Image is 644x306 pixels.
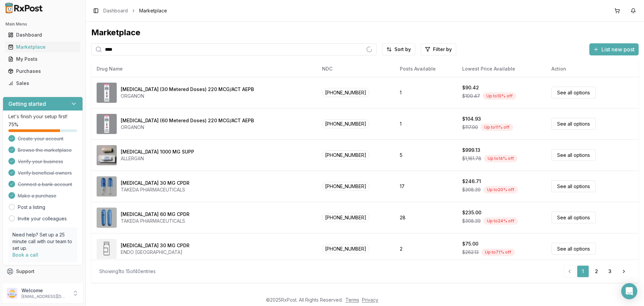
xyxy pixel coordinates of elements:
[589,43,639,55] button: List new post
[551,118,596,130] a: See all options
[462,155,481,162] span: $1,161.78
[8,80,77,87] div: Sales
[121,117,254,124] div: [MEDICAL_DATA] (60 Metered Doses) 220 MCG/ACT AEPB
[394,77,457,108] td: 1
[394,233,457,264] td: 2
[16,280,39,287] span: Feedback
[604,265,616,277] a: 3
[18,181,72,188] span: Connect a bank account
[322,182,369,191] span: [PHONE_NUMBER]
[18,158,63,165] span: Verify your business
[12,231,73,252] p: Need help? Set up a 25 minute call with our team to set up.
[577,265,589,277] a: 1
[8,56,77,62] div: My Posts
[462,241,478,247] div: $75.00
[3,3,46,13] img: RxPost Logo
[551,149,596,161] a: See all options
[394,139,457,171] td: 5
[97,114,117,134] img: Asmanex (60 Metered Doses) 220 MCG/ACT AEPB
[317,61,394,77] th: NDC
[18,215,67,222] a: Invite your colleagues
[362,297,378,303] a: Privacy
[394,171,457,202] td: 17
[590,265,602,277] a: 2
[12,252,38,258] a: Book a call
[8,121,18,128] span: 75 %
[5,77,80,89] a: Sales
[121,242,190,249] div: [MEDICAL_DATA] 30 MG CPDR
[121,86,254,93] div: [MEDICAL_DATA] (30 Metered Doses) 220 MCG/ACT AEPB
[103,7,167,14] nav: breadcrumb
[394,61,457,77] th: Posts Available
[589,47,639,53] a: List new post
[91,61,317,77] th: Drug Name
[121,211,190,218] div: [MEDICAL_DATA] 60 MG CPDR
[462,147,480,154] div: $999.13
[3,42,83,52] button: Marketplace
[121,180,190,186] div: [MEDICAL_DATA] 30 MG CPDR
[462,84,479,91] div: $90.42
[97,208,117,228] img: Dexilant 60 MG CPDR
[462,178,481,185] div: $246.71
[121,186,190,193] div: TAKEDA PHARMACEUTICALS
[8,32,77,38] div: Dashboard
[322,119,369,128] span: [PHONE_NUMBER]
[5,53,80,65] a: My Posts
[481,124,513,131] div: Up to 11 % off
[91,27,639,38] div: Marketplace
[5,21,80,27] h2: Main Menu
[484,155,518,162] div: Up to 14 % off
[139,7,167,14] span: Marketplace
[322,213,369,222] span: [PHONE_NUMBER]
[462,186,481,193] span: $308.39
[5,41,80,53] a: Marketplace
[21,287,68,294] p: Welcome
[5,65,80,77] a: Purchases
[483,186,518,193] div: Up to 20 % off
[103,7,128,14] a: Dashboard
[433,46,452,53] span: Filter by
[121,124,254,131] div: ORGANON
[621,283,637,299] div: Open Intercom Messenger
[345,297,359,303] a: Terms
[481,249,515,256] div: Up to 71 % off
[3,277,83,290] button: Feedback
[462,124,478,131] span: $117.90
[121,249,190,256] div: ENDO [GEOGRAPHIC_DATA]
[97,145,117,165] img: Canasa 1000 MG SUPP
[7,288,17,299] img: User avatar
[3,78,83,89] button: Sales
[8,68,77,75] div: Purchases
[97,176,117,196] img: Dexilant 30 MG CPDR
[563,265,631,277] nav: pagination
[99,268,156,275] div: Showing 1 to 15 of 40 entries
[3,30,83,40] button: Dashboard
[394,108,457,139] td: 1
[8,44,77,50] div: Marketplace
[382,43,415,55] button: Sort by
[322,88,369,97] span: [PHONE_NUMBER]
[462,209,481,216] div: $235.00
[8,113,77,120] p: Let's finish your setup first!
[18,192,56,199] span: Make a purchase
[97,83,117,103] img: Asmanex (30 Metered Doses) 220 MCG/ACT AEPB
[551,212,596,223] a: See all options
[394,202,457,233] td: 28
[551,243,596,255] a: See all options
[462,116,481,122] div: $104.93
[462,218,481,224] span: $308.39
[551,87,596,98] a: See all options
[421,43,456,55] button: Filter by
[3,66,83,77] button: Purchases
[21,294,68,299] p: [EMAIL_ADDRESS][DOMAIN_NAME]
[322,150,369,160] span: [PHONE_NUMBER]
[617,265,631,277] a: Go to next page
[483,92,516,100] div: Up to 10 % off
[121,93,254,99] div: ORGANON
[601,45,635,53] span: List new post
[483,217,518,225] div: Up to 24 % off
[97,239,117,259] img: Dexlansoprazole 30 MG CPDR
[546,61,639,77] th: Action
[8,100,46,108] h3: Getting started
[462,93,480,99] span: $100.47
